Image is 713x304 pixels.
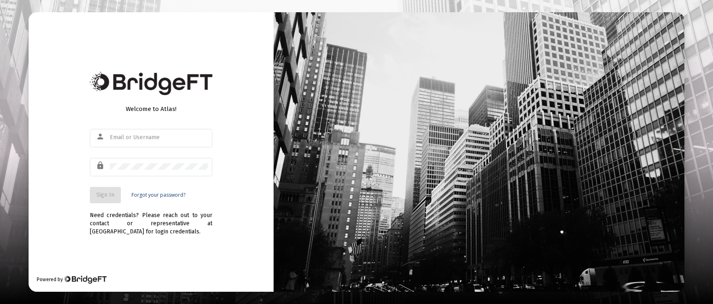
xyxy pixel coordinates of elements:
a: Forgot your password? [131,191,185,199]
button: Sign In [90,187,121,203]
div: Welcome to Atlas! [90,105,212,113]
img: Bridge Financial Technology Logo [90,72,212,95]
mat-icon: person [96,132,106,142]
div: Need credentials? Please reach out to your contact or representative at [GEOGRAPHIC_DATA] for log... [90,203,212,236]
img: Bridge Financial Technology Logo [64,275,107,284]
span: Sign In [96,191,114,198]
mat-icon: lock [96,161,106,171]
input: Email or Username [110,134,208,141]
div: Powered by [37,275,107,284]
